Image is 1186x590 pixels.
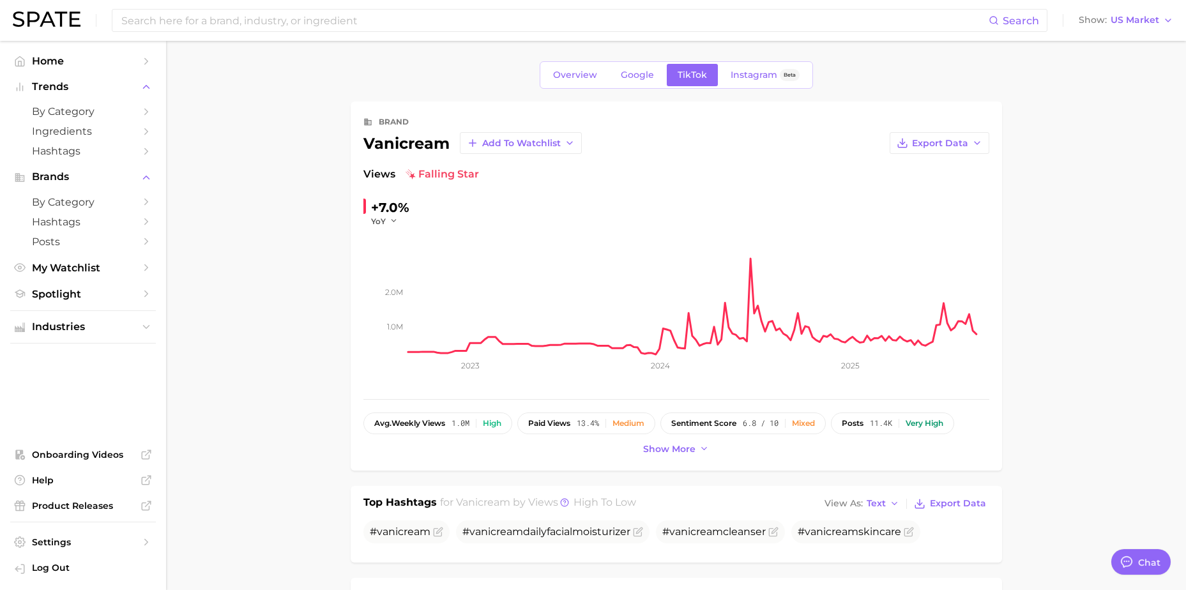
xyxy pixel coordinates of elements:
[374,419,445,428] span: weekly views
[831,412,954,434] button: posts11.4kVery high
[643,444,696,455] span: Show more
[784,70,796,80] span: Beta
[798,526,901,538] span: # skincare
[32,145,134,157] span: Hashtags
[1003,15,1039,27] span: Search
[10,471,156,490] a: Help
[483,419,501,428] div: High
[10,51,156,71] a: Home
[610,64,665,86] a: Google
[371,197,409,218] div: +7.0%
[930,498,986,509] span: Export Data
[10,102,156,121] a: by Category
[10,232,156,252] a: Posts
[32,81,134,93] span: Trends
[669,526,723,538] span: vanicream
[10,533,156,552] a: Settings
[32,105,134,117] span: by Category
[32,262,134,274] span: My Watchlist
[32,474,134,486] span: Help
[10,141,156,161] a: Hashtags
[906,419,943,428] div: Very high
[32,288,134,300] span: Spotlight
[911,495,989,513] button: Export Data
[13,11,80,27] img: SPATE
[612,419,644,428] div: Medium
[10,496,156,515] a: Product Releases
[32,171,134,183] span: Brands
[32,55,134,67] span: Home
[768,527,779,537] button: Flag as miscategorized or irrelevant
[10,258,156,278] a: My Watchlist
[542,64,608,86] a: Overview
[678,70,707,80] span: TikTok
[805,526,858,538] span: vanicream
[574,496,636,508] span: high to low
[10,445,156,464] a: Onboarding Videos
[842,419,863,428] span: posts
[32,125,134,137] span: Ingredients
[870,419,892,428] span: 11.4k
[440,495,636,513] h2: for by Views
[662,526,766,538] span: # cleanser
[406,167,479,182] span: falling star
[460,132,582,154] button: Add to Watchlist
[460,361,479,370] tspan: 2023
[482,138,561,149] span: Add to Watchlist
[671,419,736,428] span: sentiment score
[650,361,669,370] tspan: 2024
[667,64,718,86] a: TikTok
[32,216,134,228] span: Hashtags
[363,132,582,154] div: vanicream
[385,287,403,297] tspan: 2.0m
[10,212,156,232] a: Hashtags
[406,169,416,179] img: falling star
[32,500,134,511] span: Product Releases
[32,236,134,248] span: Posts
[469,526,523,538] span: vanicream
[528,419,570,428] span: paid views
[462,526,630,538] span: # dailyfacialmoisturizer
[433,527,443,537] button: Flag as miscategorized or irrelevant
[867,500,886,507] span: Text
[363,412,512,434] button: avg.weekly views1.0mHigh
[120,10,989,31] input: Search here for a brand, industry, or ingredient
[640,441,713,458] button: Show more
[821,495,903,512] button: View AsText
[10,558,156,580] a: Log out. Currently logged in with e-mail danielle.gonzalez@loreal.com.
[577,419,599,428] span: 13.4%
[1076,12,1176,29] button: ShowUS Market
[890,132,989,154] button: Export Data
[792,419,815,428] div: Mixed
[10,192,156,212] a: by Category
[10,284,156,304] a: Spotlight
[912,138,968,149] span: Export Data
[371,216,399,227] button: YoY
[32,562,146,573] span: Log Out
[387,322,403,331] tspan: 1.0m
[633,527,643,537] button: Flag as miscategorized or irrelevant
[363,167,395,182] span: Views
[904,527,914,537] button: Flag as miscategorized or irrelevant
[720,64,810,86] a: InstagramBeta
[743,419,779,428] span: 6.8 / 10
[374,418,392,428] abbr: average
[377,526,430,538] span: vanicream
[553,70,597,80] span: Overview
[32,196,134,208] span: by Category
[825,500,863,507] span: View As
[1111,17,1159,24] span: US Market
[517,412,655,434] button: paid views13.4%Medium
[456,496,510,508] span: vanicream
[1079,17,1107,24] span: Show
[370,526,430,538] span: #
[32,321,134,333] span: Industries
[452,419,469,428] span: 1.0m
[10,317,156,337] button: Industries
[363,495,437,513] h1: Top Hashtags
[841,361,860,370] tspan: 2025
[621,70,654,80] span: Google
[32,449,134,460] span: Onboarding Videos
[731,70,777,80] span: Instagram
[660,412,826,434] button: sentiment score6.8 / 10Mixed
